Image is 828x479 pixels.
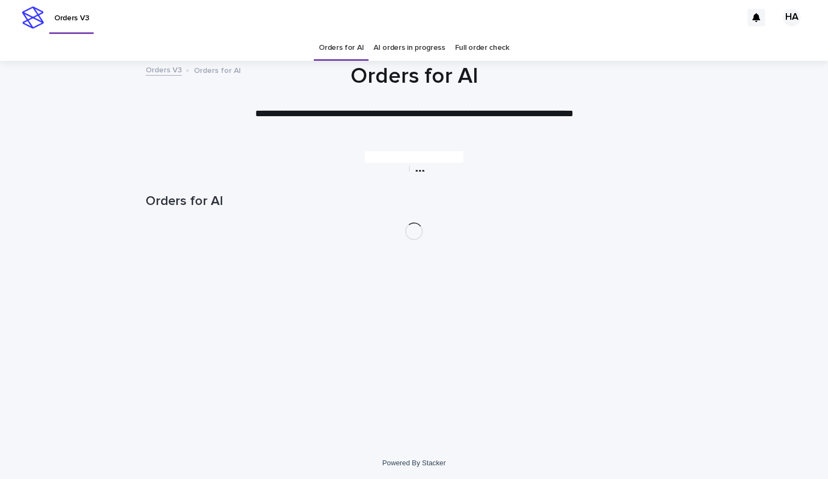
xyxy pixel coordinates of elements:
[194,64,241,76] p: Orders for AI
[386,460,441,466] a: Powered By Stacker
[455,35,509,61] a: Full order check
[373,35,445,61] a: AI orders in progress
[783,9,801,26] div: HA
[146,96,682,123] h1: Orders for AI
[22,7,44,28] img: stacker-logo-s-only.png
[146,63,182,76] a: Orders V3
[319,35,364,61] a: Orders for AI
[146,193,682,209] h1: Orders for AI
